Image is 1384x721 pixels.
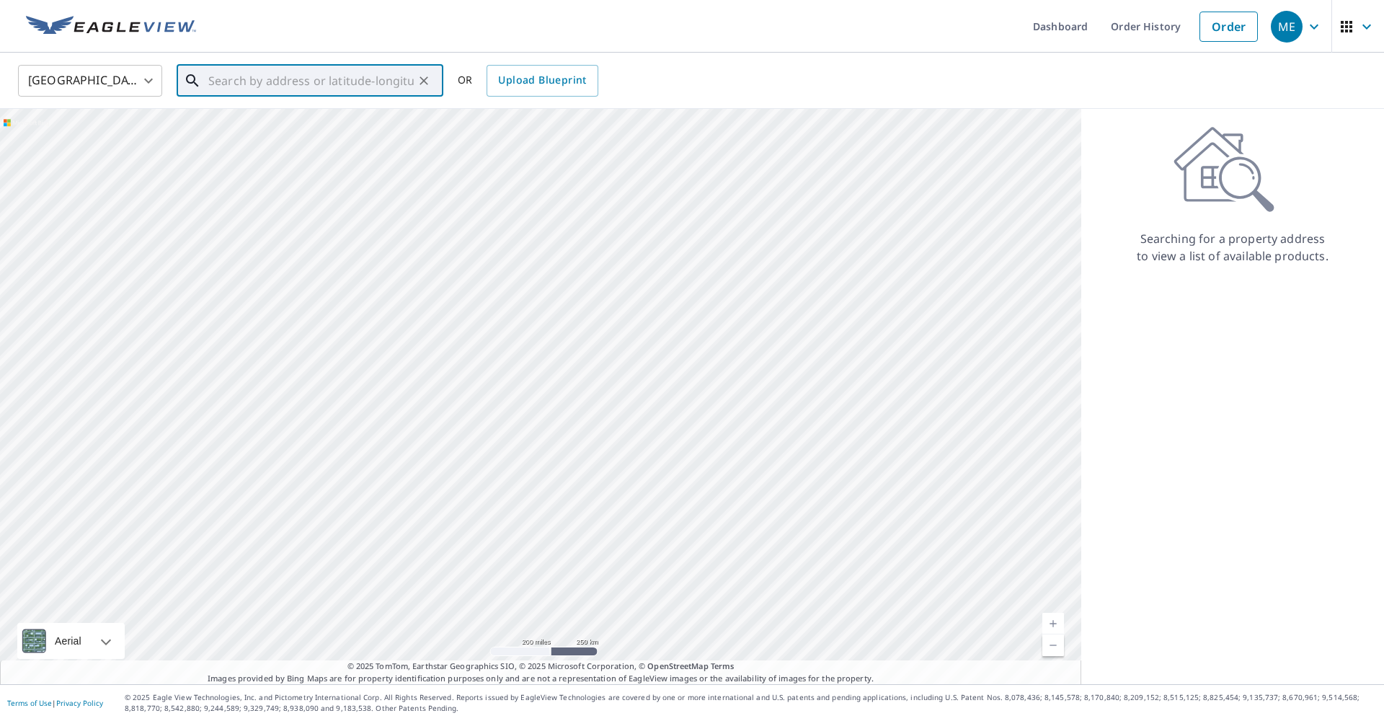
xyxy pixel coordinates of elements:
div: [GEOGRAPHIC_DATA] [18,61,162,101]
div: ME [1271,11,1303,43]
img: EV Logo [26,16,196,37]
div: Aerial [50,623,86,659]
span: Upload Blueprint [498,71,586,89]
a: Current Level 5, Zoom Out [1042,634,1064,656]
div: Aerial [17,623,125,659]
p: © 2025 Eagle View Technologies, Inc. and Pictometry International Corp. All Rights Reserved. Repo... [125,692,1377,714]
button: Clear [414,71,434,91]
a: Privacy Policy [56,698,103,708]
a: Terms of Use [7,698,52,708]
span: © 2025 TomTom, Earthstar Geographics SIO, © 2025 Microsoft Corporation, © [347,660,735,673]
p: | [7,699,103,707]
a: Upload Blueprint [487,65,598,97]
a: Order [1199,12,1258,42]
a: Current Level 5, Zoom In [1042,613,1064,634]
div: OR [458,65,598,97]
a: Terms [711,660,735,671]
p: Searching for a property address to view a list of available products. [1136,230,1329,265]
a: OpenStreetMap [647,660,708,671]
input: Search by address or latitude-longitude [208,61,414,101]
